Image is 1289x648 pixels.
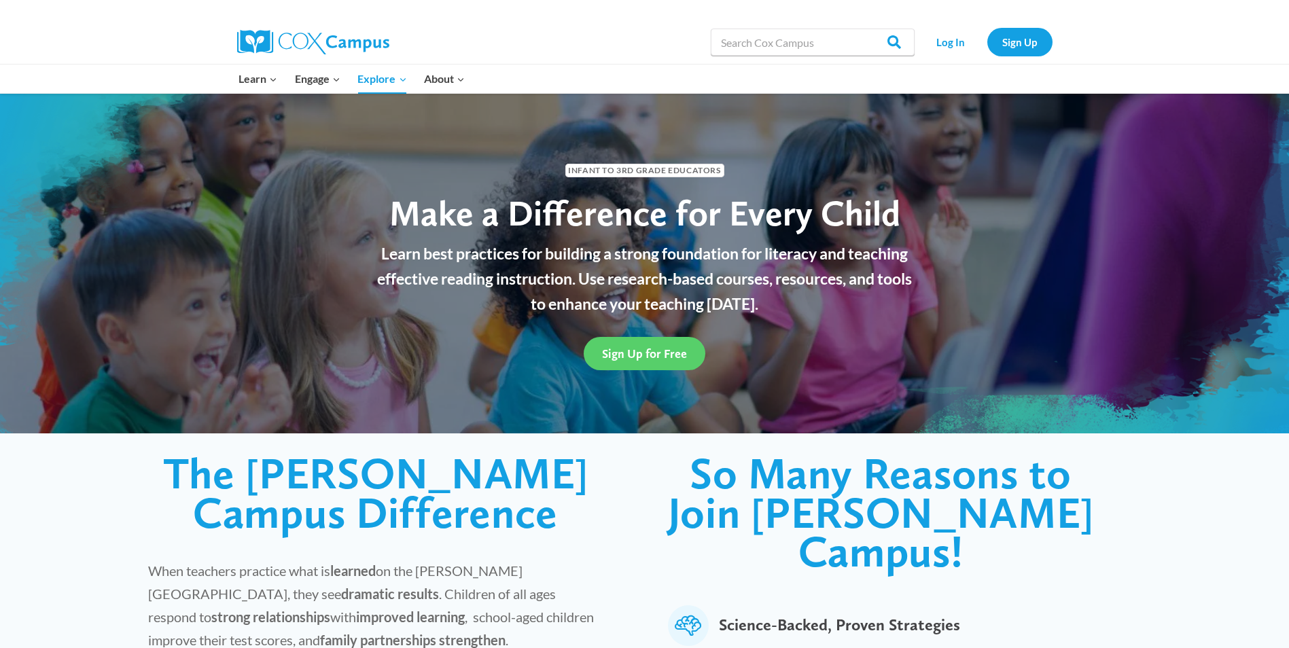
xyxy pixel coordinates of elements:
strong: dramatic results [341,586,439,602]
span: Infant to 3rd Grade Educators [565,164,724,177]
span: When teachers practice what is on the [PERSON_NAME][GEOGRAPHIC_DATA], they see . Children of all ... [148,562,594,648]
a: Sign Up [987,28,1053,56]
span: The [PERSON_NAME] Campus Difference [163,447,588,539]
span: Make a Difference for Every Child [389,192,900,234]
img: Cox Campus [237,30,389,54]
span: Explore [357,70,406,88]
span: Sign Up for Free [602,346,687,361]
nav: Primary Navigation [230,65,474,93]
span: Science-Backed, Proven Strategies [719,605,960,646]
a: Sign Up for Free [584,337,705,370]
a: Log In [921,28,981,56]
span: Engage [295,70,340,88]
span: About [424,70,465,88]
span: Learn [239,70,277,88]
strong: improved learning [356,609,465,625]
strong: strong relationships [211,609,330,625]
input: Search Cox Campus [711,29,915,56]
span: So Many Reasons to Join [PERSON_NAME] Campus! [668,447,1094,577]
strong: family partnerships strengthen [320,632,506,648]
p: Learn best practices for building a strong foundation for literacy and teaching effective reading... [370,241,920,316]
nav: Secondary Navigation [921,28,1053,56]
strong: learned [330,562,376,579]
